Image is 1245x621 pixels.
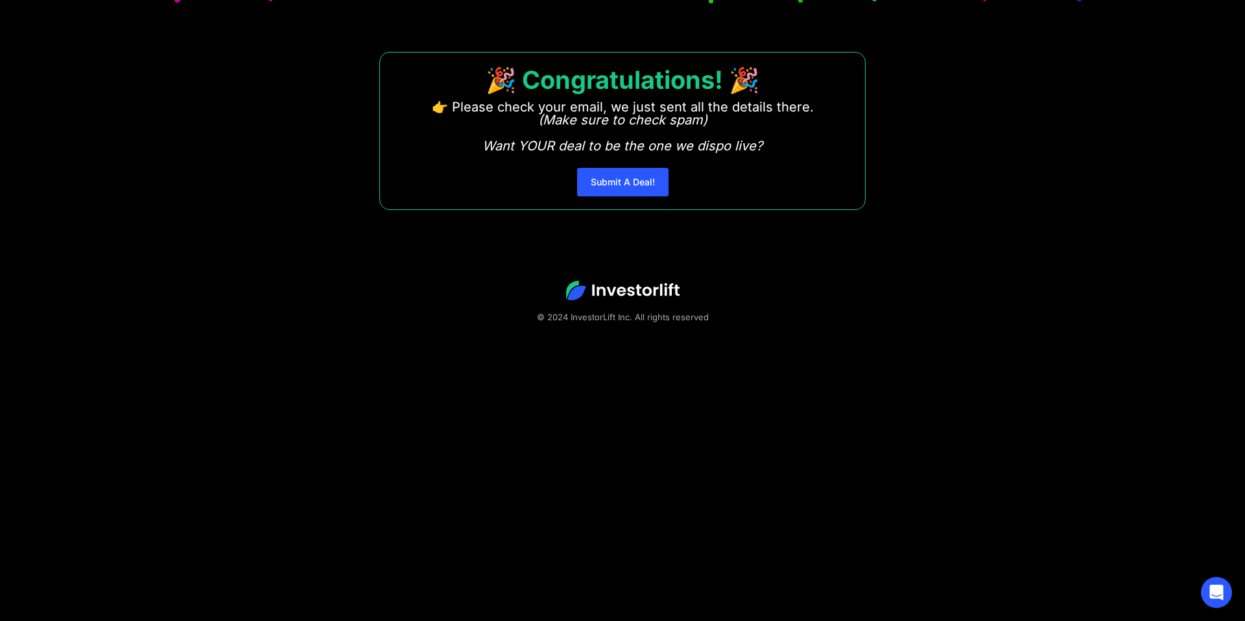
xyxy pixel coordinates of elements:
em: (Make sure to check spam) Want YOUR deal to be the one we dispo live? [482,112,763,154]
a: Submit A Deal! [577,168,669,196]
div: Open Intercom Messenger [1201,577,1232,608]
strong: 🎉 Congratulations! 🎉 [486,65,759,95]
p: 👉 Please check your email, we just sent all the details there. ‍ [432,100,814,152]
div: © 2024 InvestorLift Inc. All rights reserved [45,310,1200,323]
